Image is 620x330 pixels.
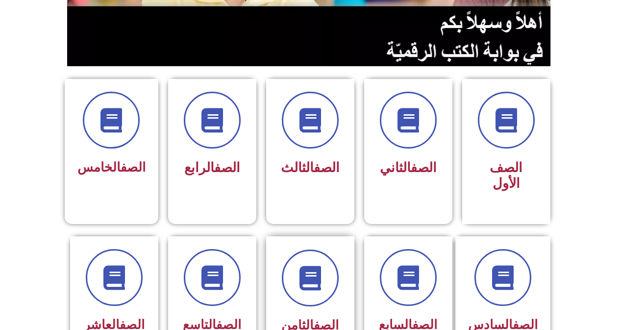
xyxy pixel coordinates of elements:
[490,160,522,191] span: الصف الأول
[184,160,240,176] span: الرابع
[77,160,146,175] span: الخامس
[214,160,240,176] a: الصف
[281,160,340,176] span: الثالث
[380,160,437,176] span: الثاني
[411,160,437,176] a: الصف
[121,160,146,175] a: الصف
[314,160,340,176] a: الصف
